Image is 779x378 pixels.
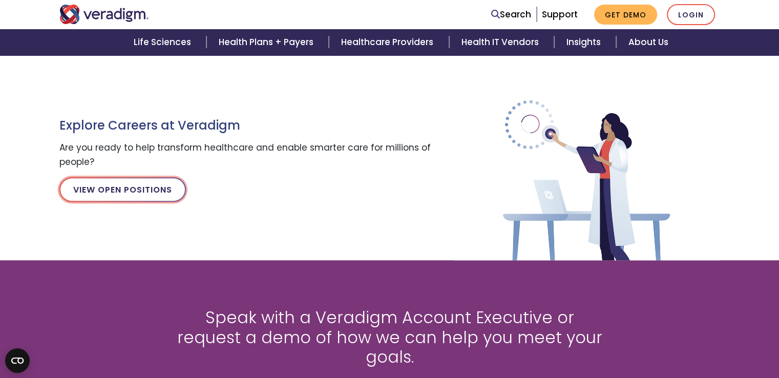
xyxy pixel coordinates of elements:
a: Support [542,8,578,20]
button: Open CMP widget [5,348,30,373]
a: View Open Positions [59,177,186,202]
a: Search [491,8,531,22]
a: Health Plans + Payers [206,29,329,55]
img: Veradigm logo [59,5,149,24]
p: Are you ready to help transform healthcare and enable smarter care for millions of people? [59,141,438,169]
a: Health IT Vendors [449,29,554,55]
a: Login [667,4,715,25]
a: Healthcare Providers [329,29,449,55]
a: Life Sciences [121,29,206,55]
a: Insights [554,29,616,55]
a: Get Demo [594,5,657,25]
h3: Explore Careers at Veradigm [59,118,438,133]
a: About Us [616,29,681,55]
h2: Speak with a Veradigm Account Executive or request a demo of how we can help you meet your goals. [172,308,607,367]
